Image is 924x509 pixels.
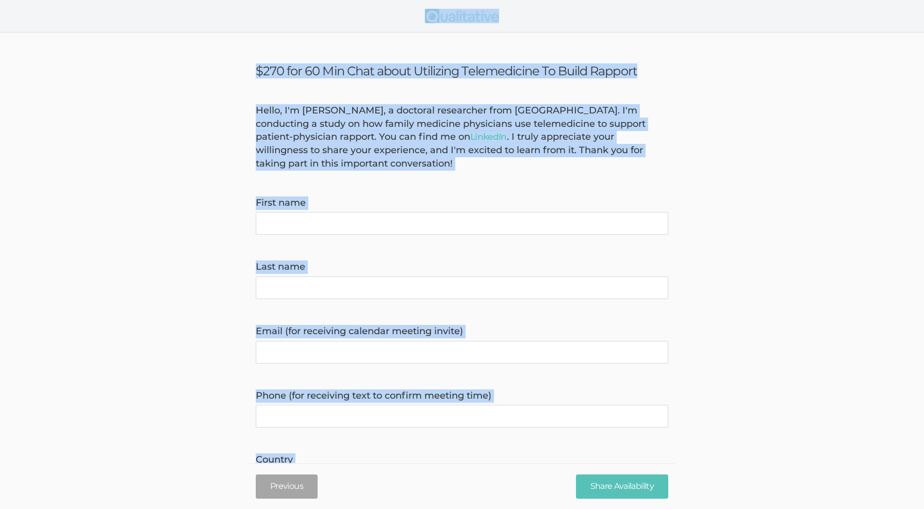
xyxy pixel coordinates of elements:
label: Last name [256,260,668,274]
h3: $270 for 60 Min Chat about Utilizing Telemedicine To Build Rapport [256,63,668,78]
div: Hello, I'm [PERSON_NAME], a doctoral researcher from [GEOGRAPHIC_DATA]. I'm conducting a study on... [248,104,676,171]
button: Previous [256,474,318,499]
label: Phone (for receiving text to confirm meeting time) [256,389,668,403]
a: LinkedIn [470,132,507,142]
label: First name [256,196,668,210]
label: Email (for receiving calendar meeting invite) [256,325,668,338]
input: Share Availability [576,474,668,499]
label: Country [256,453,668,467]
img: Qualitative [425,9,499,23]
